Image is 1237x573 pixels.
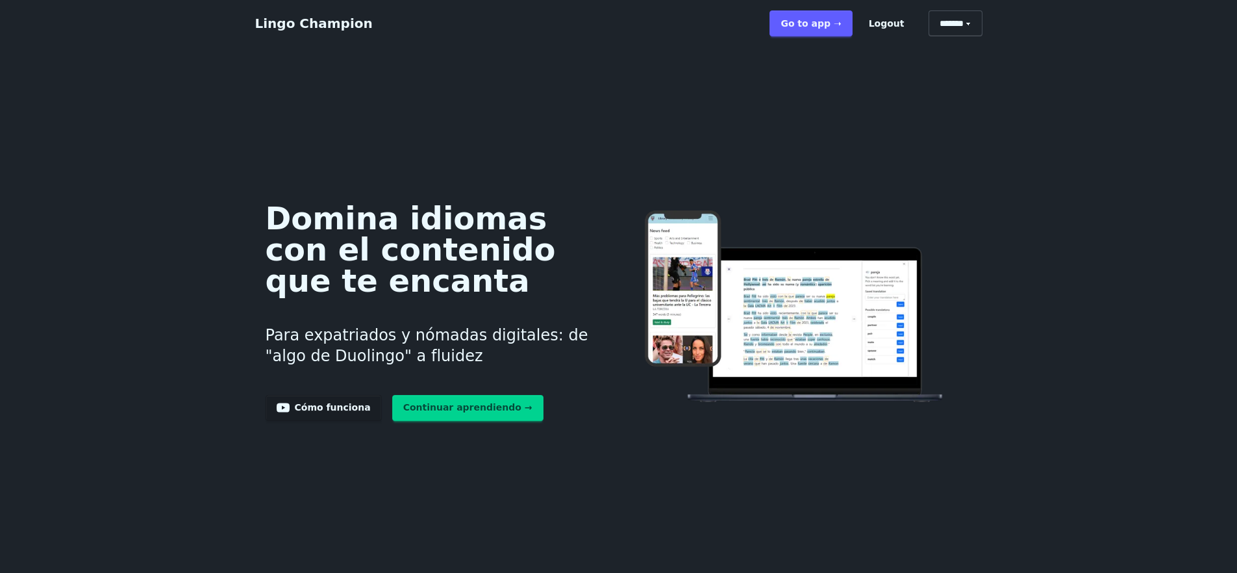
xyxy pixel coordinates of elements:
[266,203,599,296] h1: Domina idiomas con el contenido que te encanta
[255,16,373,31] a: Lingo Champion
[619,210,971,405] img: Aprende idiomas en línea
[769,10,852,36] a: Go to app ➝
[266,395,382,421] a: Cómo funciona
[266,309,599,382] h3: Para expatriados y nómadas digitales: de "algo de Duolingo" a fluidez
[392,395,544,421] a: Continuar aprendiendo →
[858,10,916,36] button: Logout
